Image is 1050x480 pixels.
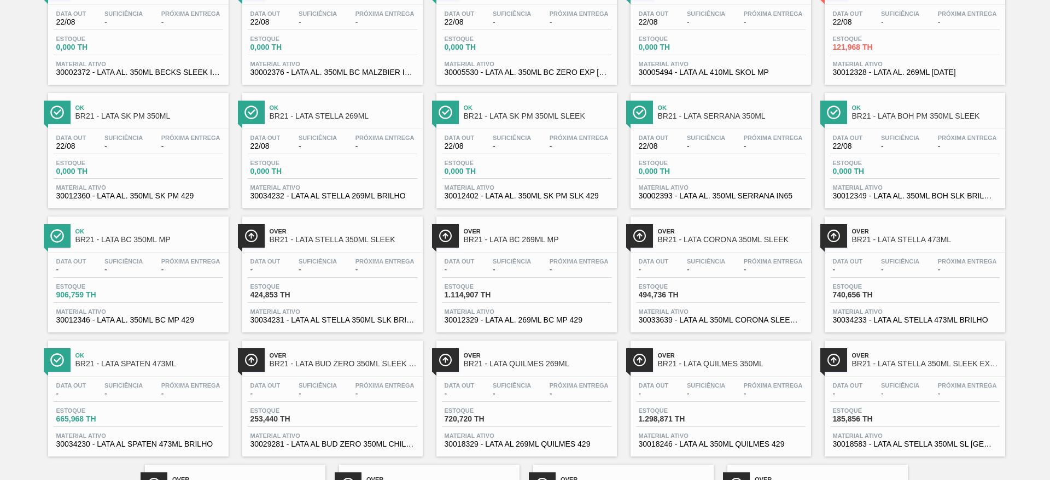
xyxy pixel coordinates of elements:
[464,112,611,120] span: BR21 - LATA SK PM 350ML SLEEK
[445,61,609,67] span: Material ativo
[56,283,133,290] span: Estoque
[833,43,909,51] span: 121,968 TH
[639,160,715,166] span: Estoque
[639,18,669,26] span: 22/08
[639,36,715,42] span: Estoque
[445,283,521,290] span: Estoque
[445,407,521,414] span: Estoque
[355,142,415,150] span: -
[56,61,220,67] span: Material ativo
[234,85,428,209] a: ÍconeOkBR21 - LATA STELLA 269MLData out22/08Suficiência-Próxima Entrega-Estoque0,000 THMaterial a...
[244,106,258,119] img: Ícone
[881,18,919,26] span: -
[881,142,919,150] span: -
[938,18,997,26] span: -
[687,266,725,274] span: -
[658,112,806,120] span: BR21 - LATA SERRANA 350ML
[445,316,609,324] span: 30012329 - LATA AL. 269ML BC MP 429
[445,68,609,77] span: 30005530 - LATA AL. 350ML BC ZERO EXP URUGUAI
[75,228,223,235] span: Ok
[104,134,143,141] span: Suficiência
[464,352,611,359] span: Over
[75,352,223,359] span: Ok
[299,134,337,141] span: Suficiência
[445,43,521,51] span: 0,000 TH
[833,407,909,414] span: Estoque
[250,36,327,42] span: Estoque
[250,192,415,200] span: 30034232 - LATA AL STELLA 269ML BRILHO
[445,184,609,191] span: Material ativo
[250,258,281,265] span: Data out
[639,184,803,191] span: Material ativo
[445,440,609,448] span: 30018329 - LATA AL 269ML QUILMES 429
[428,332,622,456] a: ÍconeOverBR21 - LATA QUILMES 269MLData out-Suficiência-Próxima Entrega-Estoque720,720 THMaterial ...
[639,283,715,290] span: Estoque
[550,266,609,274] span: -
[439,229,452,243] img: Ícone
[881,266,919,274] span: -
[445,160,521,166] span: Estoque
[445,167,521,175] span: 0,000 TH
[250,10,281,17] span: Data out
[439,106,452,119] img: Ícone
[299,266,337,274] span: -
[622,332,816,456] a: ÍconeOverBR21 - LATA QUILMES 350MLData out-Suficiência-Próxima Entrega-Estoque1.298,871 THMateria...
[938,142,997,150] span: -
[816,85,1011,209] a: ÍconeOkBR21 - LATA BOH PM 350ML SLEEKData out22/08Suficiência-Próxima Entrega-Estoque0,000 THMate...
[493,142,531,150] span: -
[833,291,909,299] span: 740,656 TH
[445,134,475,141] span: Data out
[833,134,863,141] span: Data out
[244,229,258,243] img: Ícone
[161,382,220,389] span: Próxima Entrega
[56,390,86,398] span: -
[639,432,803,439] span: Material ativo
[658,352,806,359] span: Over
[355,382,415,389] span: Próxima Entrega
[464,228,611,235] span: Over
[622,85,816,209] a: ÍconeOkBR21 - LATA SERRANA 350MLData out22/08Suficiência-Próxima Entrega-Estoque0,000 THMaterial ...
[658,228,806,235] span: Over
[833,61,997,67] span: Material ativo
[56,291,133,299] span: 906,759 TH
[250,382,281,389] span: Data out
[56,415,133,423] span: 665,968 TH
[104,258,143,265] span: Suficiência
[550,142,609,150] span: -
[270,352,417,359] span: Over
[445,291,521,299] span: 1.114,907 TH
[161,390,220,398] span: -
[445,142,475,150] span: 22/08
[445,258,475,265] span: Data out
[445,36,521,42] span: Estoque
[687,134,725,141] span: Suficiência
[881,382,919,389] span: Suficiência
[445,415,521,423] span: 720,720 TH
[550,382,609,389] span: Próxima Entrega
[50,353,64,367] img: Ícone
[270,236,417,244] span: BR21 - LATA STELLA 350ML SLEEK
[852,228,1000,235] span: Over
[104,18,143,26] span: -
[161,258,220,265] span: Próxima Entrega
[493,266,531,274] span: -
[744,10,803,17] span: Próxima Entrega
[250,440,415,448] span: 30029281 - LATA AL BUD ZERO 350ML CHILE NIV23
[250,184,415,191] span: Material ativo
[250,134,281,141] span: Data out
[250,167,327,175] span: 0,000 TH
[493,382,531,389] span: Suficiência
[639,258,669,265] span: Data out
[355,266,415,274] span: -
[639,407,715,414] span: Estoque
[639,390,669,398] span: -
[881,258,919,265] span: Suficiência
[75,112,223,120] span: BR21 - LATA SK PM 350ML
[439,353,452,367] img: Ícone
[833,308,997,315] span: Material ativo
[639,266,669,274] span: -
[270,228,417,235] span: Over
[833,18,863,26] span: 22/08
[104,266,143,274] span: -
[687,258,725,265] span: Suficiência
